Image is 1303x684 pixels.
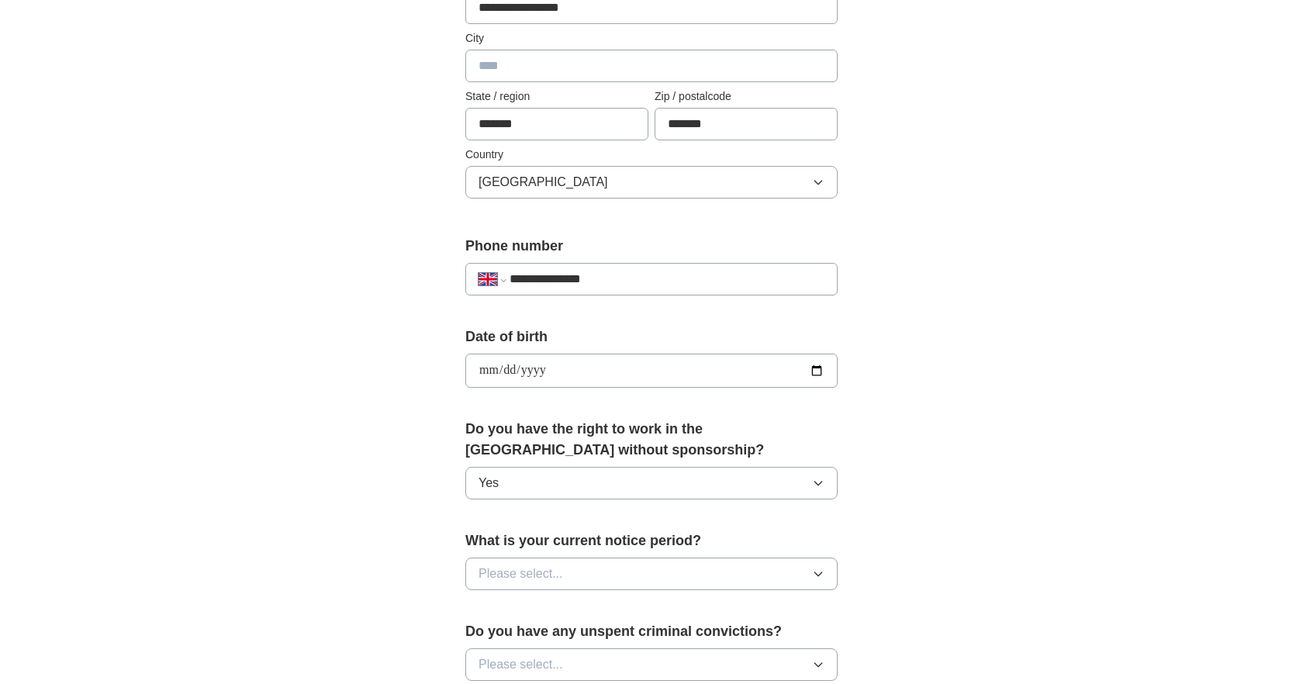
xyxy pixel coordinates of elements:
[465,530,838,551] label: What is your current notice period?
[465,467,838,499] button: Yes
[479,173,608,192] span: [GEOGRAPHIC_DATA]
[465,166,838,199] button: [GEOGRAPHIC_DATA]
[479,474,499,492] span: Yes
[465,30,838,47] label: City
[465,88,648,105] label: State / region
[479,655,563,674] span: Please select...
[465,648,838,681] button: Please select...
[465,558,838,590] button: Please select...
[465,419,838,461] label: Do you have the right to work in the [GEOGRAPHIC_DATA] without sponsorship?
[465,236,838,257] label: Phone number
[465,326,838,347] label: Date of birth
[465,147,838,163] label: Country
[465,621,838,642] label: Do you have any unspent criminal convictions?
[479,565,563,583] span: Please select...
[655,88,838,105] label: Zip / postalcode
